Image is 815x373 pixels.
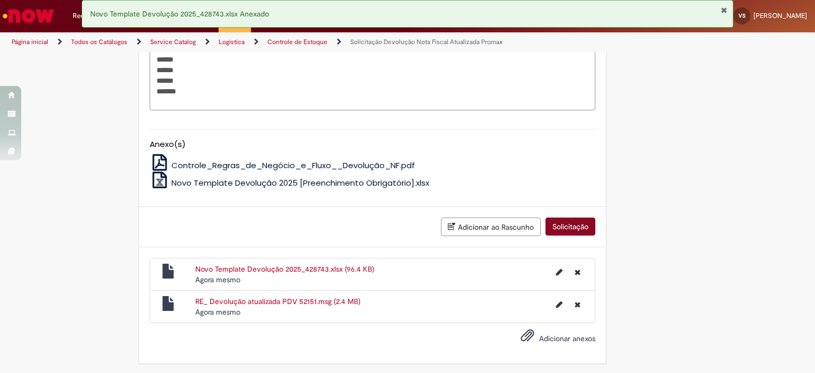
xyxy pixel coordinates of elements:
a: RE_ Devolução atualizada PDV 52151.msg (2.4 MB) [195,297,360,306]
span: Adicionar anexos [539,334,595,343]
a: Todos os Catálogos [71,38,127,46]
button: Editar nome de arquivo Novo Template Devolução 2025_428743.xlsx [550,264,569,281]
span: Agora mesmo [195,307,240,317]
span: Requisições [73,11,110,21]
img: ServiceNow [1,5,56,27]
time: 29/09/2025 15:28:32 [195,275,240,284]
ul: Trilhas de página [8,32,535,52]
button: Excluir RE_ Devolução atualizada PDV 52151.msg [568,296,587,313]
button: Editar nome de arquivo RE_ Devolução atualizada PDV 52151.msg [550,296,569,313]
span: VS [739,12,745,19]
a: Service Catalog [150,38,196,46]
a: Logistica [219,38,245,46]
h5: Anexo(s) [150,140,595,149]
span: Novo Template Devolução 2025 [Preenchimento Obrigatório].xlsx [171,177,429,188]
button: Excluir Novo Template Devolução 2025_428743.xlsx [568,264,587,281]
a: Novo Template Devolução 2025 [Preenchimento Obrigatório].xlsx [150,177,430,188]
a: Controle de Estoque [267,38,327,46]
span: Controle_Regras_de_Negócio_e_Fluxo__Devolução_NF.pdf [171,160,415,171]
a: Novo Template Devolução 2025_428743.xlsx (96.4 KB) [195,264,374,274]
span: Agora mesmo [195,275,240,284]
span: Novo Template Devolução 2025_428743.xlsx Anexado [90,9,269,19]
button: Solicitação [545,218,595,236]
time: 29/09/2025 15:28:22 [195,307,240,317]
a: Solicitação Devolução Nota Fiscal Atualizada Promax [350,38,502,46]
button: Adicionar ao Rascunho [441,218,541,236]
button: Adicionar anexos [518,326,537,350]
button: Fechar Notificação [721,6,727,14]
span: [PERSON_NAME] [753,11,807,20]
a: Controle_Regras_de_Negócio_e_Fluxo__Devolução_NF.pdf [150,160,415,171]
a: Página inicial [12,38,48,46]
